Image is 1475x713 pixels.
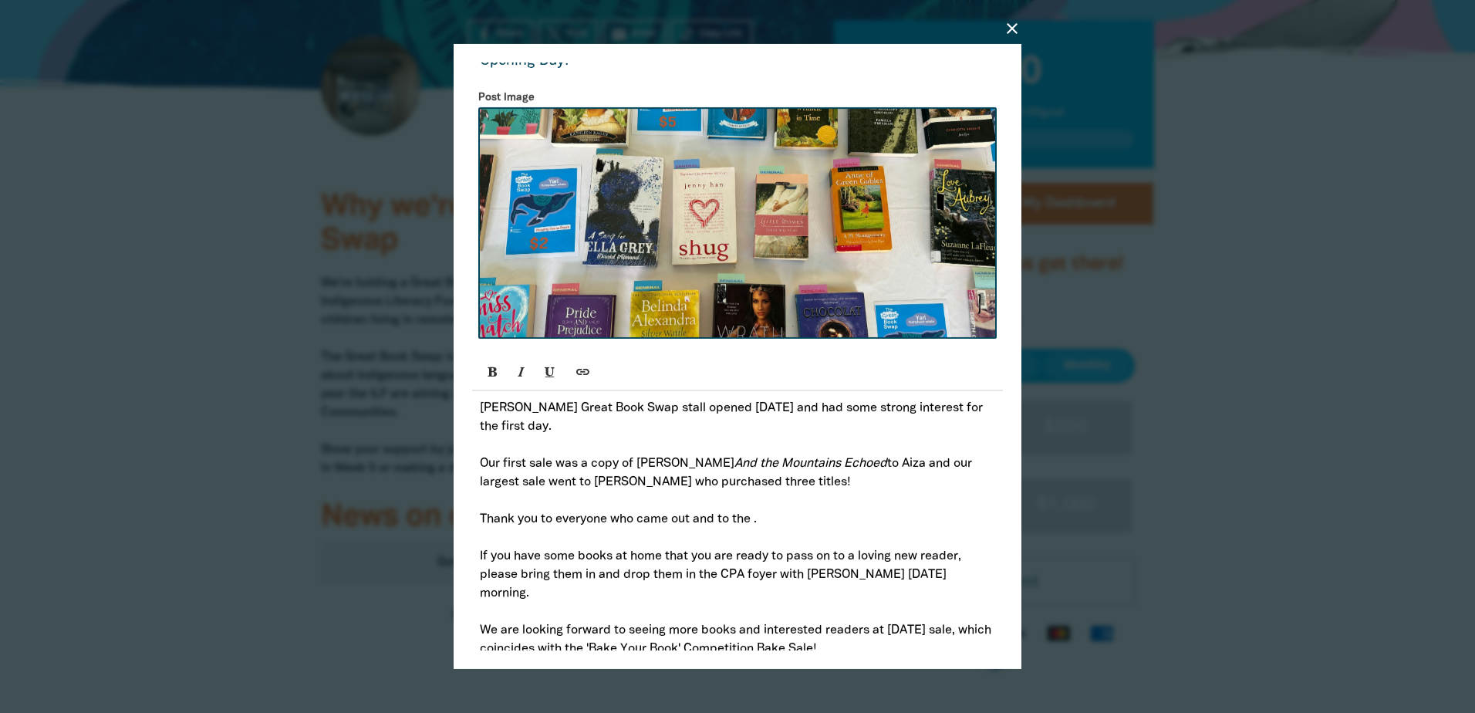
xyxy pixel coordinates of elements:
button: Bold (CTRL+B) [480,360,506,384]
button: Italic (CTRL+I) [508,360,535,384]
button: close [1003,19,1021,38]
p: [PERSON_NAME] Great Book Swap stall opened [DATE] and had some strong interest for the first day. [480,399,995,436]
button: Link (CTRL+K) [569,360,596,384]
i: And the Mountains Echoed [734,458,887,469]
p: We are looking forward to seeing more books and interested readers at [DATE] sale, which coincide... [480,621,995,658]
p: If you have some books at home that you are ready to pass on to a loving new reader, please bring... [480,547,995,603]
p: Our first sale was a copy of [PERSON_NAME] to Aiza and our largest sale went to [PERSON_NAME] who... [480,454,995,492]
button: Underline (CTRL+U) [537,360,563,384]
p: Thank you to everyone who came out and to the . [480,510,995,529]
